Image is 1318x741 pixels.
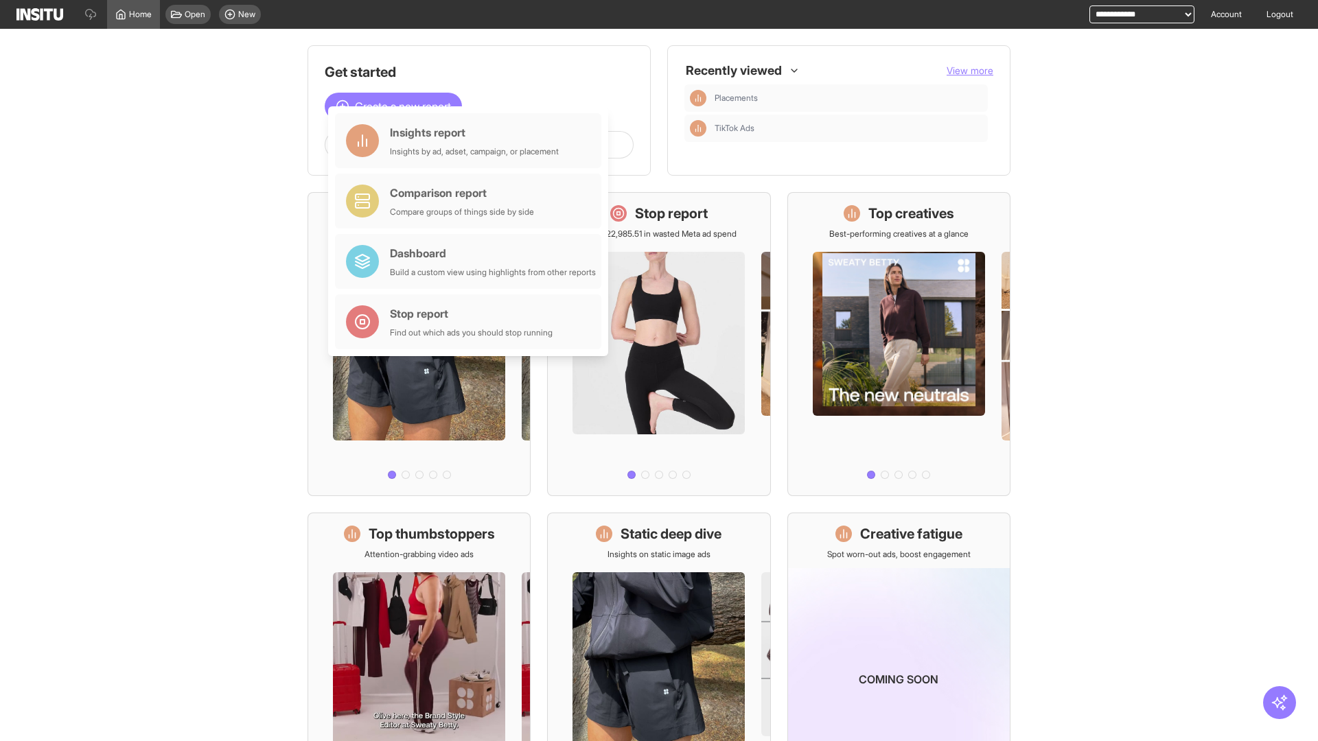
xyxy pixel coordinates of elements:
[547,192,770,496] a: Stop reportSave £22,985.51 in wasted Meta ad spend
[829,228,969,239] p: Best-performing creatives at a glance
[868,204,954,223] h1: Top creatives
[16,8,63,21] img: Logo
[325,62,634,82] h1: Get started
[390,305,553,322] div: Stop report
[369,524,495,543] h1: Top thumbstoppers
[390,146,559,157] div: Insights by ad, adset, campaign, or placement
[390,207,534,217] div: Compare groups of things side by side
[690,90,706,106] div: Insights
[185,9,205,20] span: Open
[787,192,1010,496] a: Top creativesBest-performing creatives at a glance
[390,245,596,261] div: Dashboard
[715,123,754,134] span: TikTok Ads
[238,9,255,20] span: New
[390,327,553,338] div: Find out which ads you should stop running
[390,267,596,278] div: Build a custom view using highlights from other reports
[947,64,993,78] button: View more
[129,9,152,20] span: Home
[390,124,559,141] div: Insights report
[365,549,474,560] p: Attention-grabbing video ads
[621,524,721,543] h1: Static deep dive
[690,120,706,137] div: Insights
[581,228,737,239] p: Save £22,985.51 in wasted Meta ad spend
[715,93,982,104] span: Placements
[608,549,710,560] p: Insights on static image ads
[355,98,451,115] span: Create a new report
[308,192,531,496] a: What's live nowSee all active ads instantly
[635,204,708,223] h1: Stop report
[390,185,534,201] div: Comparison report
[715,123,982,134] span: TikTok Ads
[325,93,462,120] button: Create a new report
[715,93,758,104] span: Placements
[947,64,993,76] span: View more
